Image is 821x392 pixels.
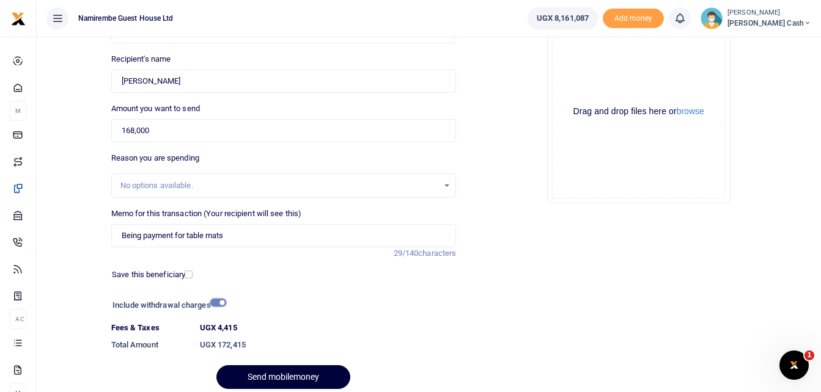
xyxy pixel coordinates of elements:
[111,224,457,247] input: Enter extra information
[10,101,26,121] li: M
[528,7,598,29] a: UGX 8,161,087
[111,70,457,93] input: Loading name...
[603,9,664,29] li: Toup your wallet
[727,18,811,29] span: [PERSON_NAME] Cash
[73,13,179,24] span: Namirembe Guest House Ltd
[216,365,350,389] button: Send mobilemoney
[418,249,456,258] span: characters
[10,309,26,329] li: Ac
[701,7,723,29] img: profile-user
[111,103,200,115] label: Amount you want to send
[106,322,195,334] dt: Fees & Taxes
[111,152,199,164] label: Reason you are spending
[701,7,811,29] a: profile-user [PERSON_NAME] [PERSON_NAME] Cash
[804,350,814,360] span: 1
[553,106,725,117] div: Drag and drop files here or
[394,249,419,258] span: 29/140
[112,300,221,310] h6: Include withdrawal charges
[547,20,731,203] div: File Uploader
[111,53,171,65] label: Recipient's name
[200,322,237,334] label: UGX 4,415
[111,119,457,142] input: UGX
[779,350,809,380] iframe: Intercom live chat
[112,269,185,281] label: Save this beneficiary
[523,7,603,29] li: Wallet ballance
[677,107,704,115] button: browse
[603,9,664,29] span: Add money
[11,12,26,26] img: logo-small
[120,180,439,192] div: No options available.
[111,340,190,350] h6: Total Amount
[11,13,26,23] a: logo-small logo-large logo-large
[603,13,664,22] a: Add money
[111,208,302,220] label: Memo for this transaction (Your recipient will see this)
[200,340,457,350] h6: UGX 172,415
[727,8,811,18] small: [PERSON_NAME]
[537,12,589,24] span: UGX 8,161,087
